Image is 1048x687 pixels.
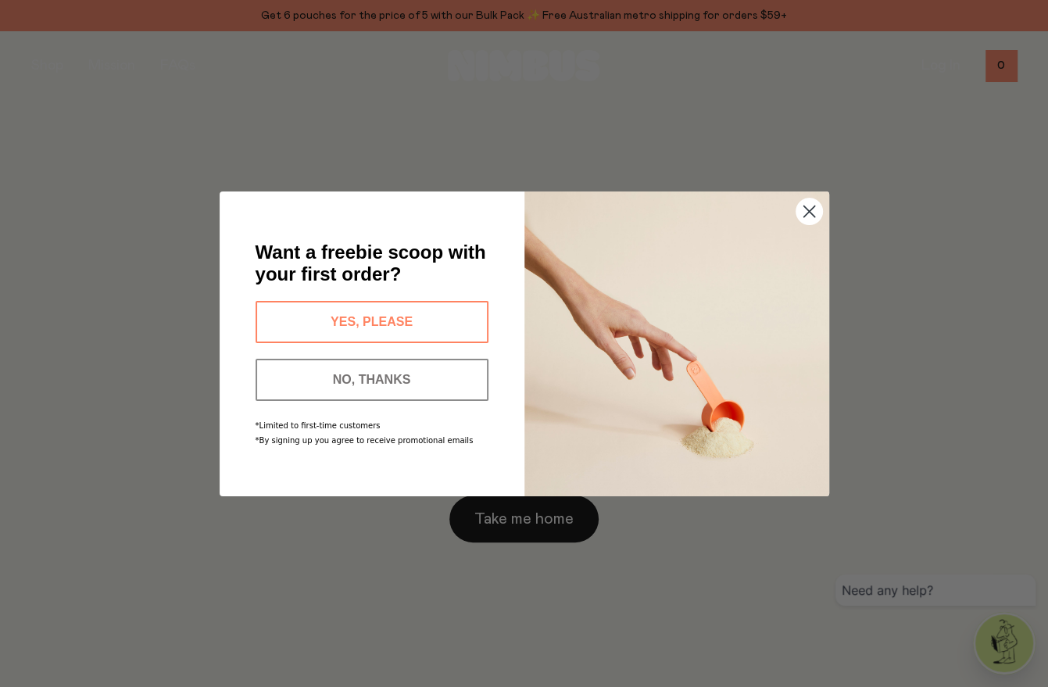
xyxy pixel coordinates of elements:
[256,421,381,430] span: *Limited to first-time customers
[524,191,829,496] img: c0d45117-8e62-4a02-9742-374a5db49d45.jpeg
[256,301,488,343] button: YES, PLEASE
[256,436,474,445] span: *By signing up you agree to receive promotional emails
[256,359,488,401] button: NO, THANKS
[796,198,823,225] button: Close dialog
[256,242,486,284] span: Want a freebie scoop with your first order?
